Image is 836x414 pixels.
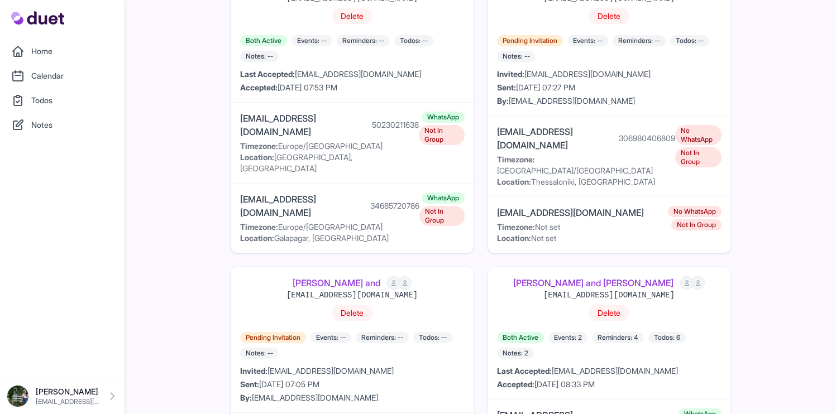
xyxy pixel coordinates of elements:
[497,82,722,93] div: [DATE] 07:27 PM
[356,332,409,343] span: Reminders: --
[286,290,418,301] div: [EMAIL_ADDRESS][DOMAIN_NAME]
[240,222,419,233] div: Europe/[GEOGRAPHIC_DATA]
[497,177,531,186] strong: Location:
[240,192,366,219] div: [EMAIL_ADDRESS][DOMAIN_NAME]
[36,397,100,406] p: [EMAIL_ADDRESS][DOMAIN_NAME]
[240,348,279,359] span: Notes: --
[240,82,465,93] div: [DATE] 07:53 PM
[370,200,419,211] div: 34685720786
[543,290,675,301] div: [EMAIL_ADDRESS][DOMAIN_NAME]
[497,206,644,219] div: [EMAIL_ADDRESS][DOMAIN_NAME]
[240,379,259,389] strong: Sent:
[310,332,351,343] span: Events: --
[419,206,465,226] span: Not In Group
[592,332,644,343] span: Reminders: 4
[413,332,452,343] span: Todos: --
[497,348,534,359] span: Notes: 2
[589,305,629,321] button: Delete
[240,35,287,46] span: Both Active
[332,8,372,24] button: Delete
[497,83,516,92] strong: Sent:
[497,155,535,164] strong: Timezone:
[497,69,524,79] strong: Invited:
[497,379,534,389] strong: Accepted:
[497,51,536,62] span: Notes: --
[497,366,552,376] strong: Last Accepted:
[240,379,465,390] div: [DATE] 07:05 PM
[548,332,587,343] span: Events: 2
[422,192,465,204] span: WhatsApp
[7,65,118,87] a: Calendar
[648,332,686,343] span: Todos: 6
[240,141,278,151] strong: Timezone:
[240,141,419,152] div: Europe/[GEOGRAPHIC_DATA]
[292,35,332,46] span: Events: --
[240,83,278,92] strong: Accepted:
[497,365,722,377] div: [EMAIL_ADDRESS][DOMAIN_NAME]
[240,366,267,376] strong: Invited:
[240,233,274,243] strong: Location:
[670,35,709,46] span: Todos: --
[240,112,368,138] div: [EMAIL_ADDRESS][DOMAIN_NAME]
[497,125,615,152] div: [EMAIL_ADDRESS][DOMAIN_NAME]
[497,233,531,243] strong: Location:
[497,95,722,107] div: [EMAIL_ADDRESS][DOMAIN_NAME]
[240,51,279,62] span: Notes: --
[497,379,722,390] div: [DATE] 08:33 PM
[497,233,648,244] div: Not set
[240,69,465,80] div: [EMAIL_ADDRESS][DOMAIN_NAME]
[589,8,629,24] button: Delete
[337,35,390,46] span: Reminders: --
[240,152,419,174] div: [GEOGRAPHIC_DATA], [GEOGRAPHIC_DATA]
[372,119,419,131] div: 50230211638
[240,233,419,244] div: Galapagar, [GEOGRAPHIC_DATA]
[7,385,29,407] img: DSC08576_Original.jpeg
[675,125,721,145] span: No WhatsApp
[513,276,673,290] a: [PERSON_NAME] and [PERSON_NAME]
[394,35,433,46] span: Todos: --
[668,206,722,217] span: No WhatsApp
[497,222,535,232] strong: Timezone:
[497,35,563,46] span: Pending Invitation
[36,386,100,397] p: [PERSON_NAME]
[240,69,295,79] strong: Last Accepted:
[671,219,722,230] span: Not In Group
[497,154,676,176] div: [GEOGRAPHIC_DATA]/[GEOGRAPHIC_DATA]
[7,385,118,407] a: [PERSON_NAME] [EMAIL_ADDRESS][DOMAIN_NAME]
[497,69,722,80] div: [EMAIL_ADDRESS][DOMAIN_NAME]
[422,112,465,123] span: WhatsApp
[7,89,118,112] a: Todos
[567,35,608,46] span: Events: --
[497,332,544,343] span: Both Active
[7,40,118,62] a: Home
[293,276,380,290] a: [PERSON_NAME] and
[7,114,118,136] a: Notes
[497,176,676,187] div: Thessaloníki, [GEOGRAPHIC_DATA]
[240,332,306,343] span: Pending Invitation
[240,392,465,403] div: [EMAIL_ADDRESS][DOMAIN_NAME]
[613,35,666,46] span: Reminders: --
[240,393,252,402] strong: By:
[497,96,509,105] strong: By:
[332,305,372,321] button: Delete
[240,152,274,162] strong: Location:
[675,147,721,167] span: Not In Group
[497,222,648,233] div: Not set
[240,222,278,232] strong: Timezone:
[619,133,675,144] div: 306980406809
[240,365,465,377] div: [EMAIL_ADDRESS][DOMAIN_NAME]
[419,125,464,145] span: Not In Group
